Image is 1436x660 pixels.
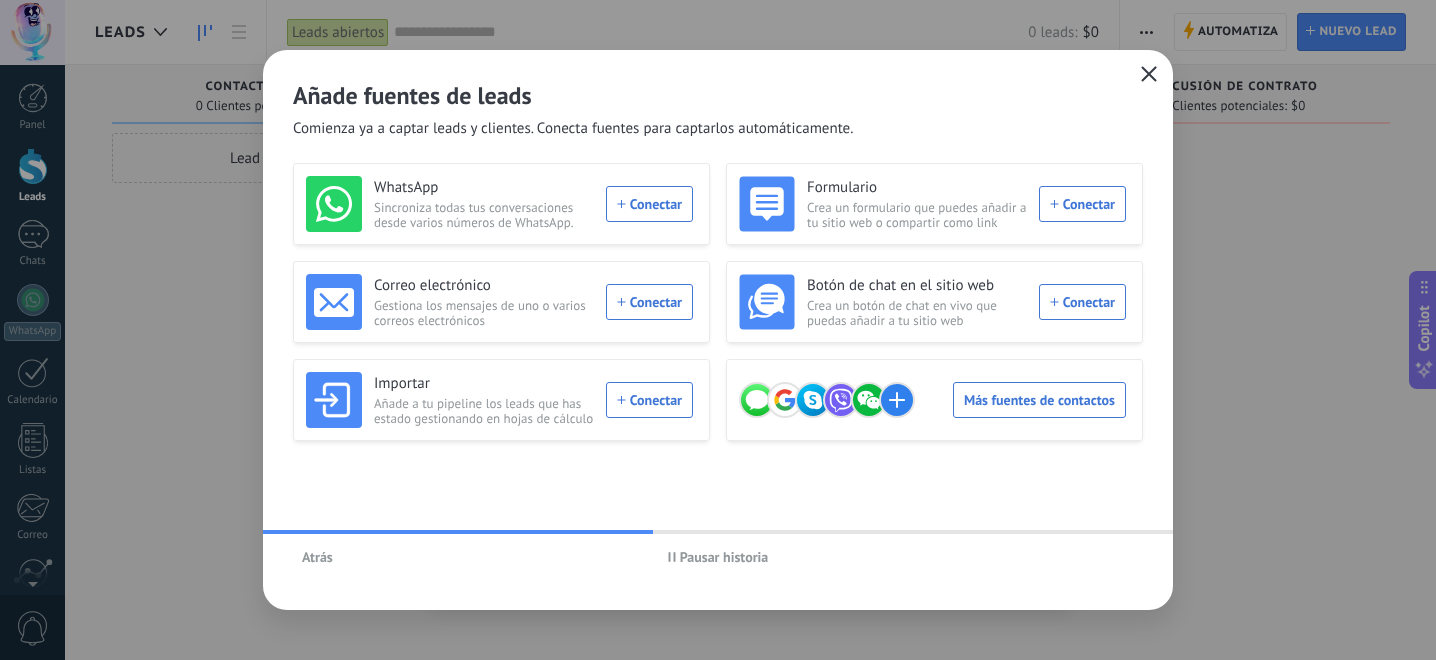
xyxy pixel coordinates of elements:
span: Crea un botón de chat en vivo que puedas añadir a tu sitio web [807,298,1027,328]
span: Sincroniza todas tus conversaciones desde varios números de WhatsApp. [374,200,594,230]
h3: Formulario [807,178,1027,198]
h3: Botón de chat en el sitio web [807,276,1027,296]
span: Pausar historia [680,550,769,564]
h3: WhatsApp [374,178,594,198]
h2: Añade fuentes de leads [293,80,1143,111]
h3: Importar [374,374,594,394]
span: Añade a tu pipeline los leads que has estado gestionando en hojas de cálculo [374,396,594,426]
span: Crea un formulario que puedes añadir a tu sitio web o compartir como link [807,200,1027,230]
button: Atrás [293,542,342,572]
button: Pausar historia [659,542,778,572]
span: Atrás [302,550,333,564]
span: Gestiona los mensajes de uno o varios correos electrónicos [374,298,594,328]
h3: Correo electrónico [374,276,594,296]
span: Comienza ya a captar leads y clientes. Conecta fuentes para captarlos automáticamente. [293,119,853,139]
